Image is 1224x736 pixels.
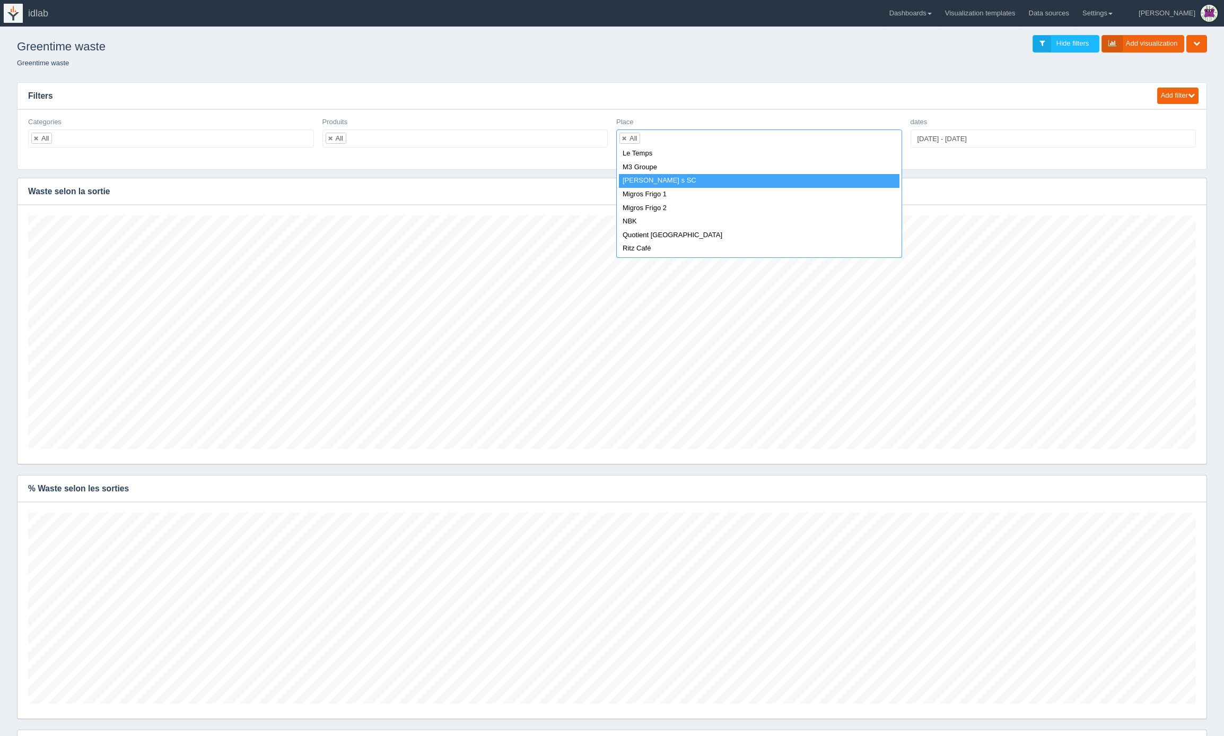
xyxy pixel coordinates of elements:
[619,174,899,188] div: [PERSON_NAME] s SC
[619,229,899,243] div: Quotient [GEOGRAPHIC_DATA]
[619,242,899,256] div: Ritz Café
[619,215,899,229] div: NBK
[619,161,899,175] div: M3 Groupe
[619,147,899,161] div: Le Temps
[619,202,899,215] div: Migros Frigo 2
[619,188,899,202] div: Migros Frigo 1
